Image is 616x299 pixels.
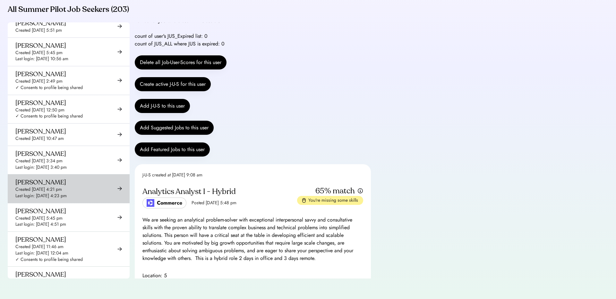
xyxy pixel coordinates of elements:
[15,42,66,50] div: [PERSON_NAME]
[8,4,371,15] div: All Summer Pilot Job Seekers (203)
[15,193,67,199] div: Last login: [DATE] 4:23 pm
[15,215,63,222] div: Created [DATE] 5:45 pm
[15,19,66,27] div: [PERSON_NAME]
[135,121,214,135] button: Add Suggested Jobs to this user
[15,85,83,91] div: ✓ Consents to profile being shared
[117,215,122,220] img: arrow-right-black.svg
[147,199,154,207] img: poweredbycommerce_logo.jpeg
[117,186,122,191] img: arrow-right-black.svg
[135,32,225,48] div: count of user's JUS_Expired list: 0 count of JUS_ALL where JUS is expired: 0
[15,207,66,215] div: [PERSON_NAME]
[15,250,68,256] div: Last login: [DATE] 12:04 am
[15,78,63,85] div: Created [DATE] 2:49 pm
[135,99,190,113] button: Add J-U-S to this user
[15,256,83,263] div: ✓ Consents to profile being shared
[15,186,62,193] div: Created [DATE] 4:21 pm
[15,99,66,107] div: [PERSON_NAME]
[15,271,66,279] div: [PERSON_NAME]
[15,236,66,244] div: [PERSON_NAME]
[135,142,210,157] button: Add Featured Jobs to this user
[15,27,62,34] div: Created [DATE] 5:51 pm
[15,70,66,78] div: [PERSON_NAME]
[142,172,202,178] div: J-U-S created at [DATE] 9:08 am
[117,78,122,83] img: arrow-right-black.svg
[15,178,66,186] div: [PERSON_NAME]
[157,199,182,207] div: Commerce
[142,272,363,279] div: Location: 5
[315,186,355,196] div: 65% match
[117,107,122,111] img: arrow-right-black.svg
[15,50,63,56] div: Created [DATE] 5:45 pm
[308,197,358,204] div: You're missing some skills
[117,50,122,54] img: arrow-right-black.svg
[302,198,306,203] img: missing-skills.svg
[192,200,236,206] div: Posted [DATE] 5:48 pm
[117,132,122,137] img: arrow-right-black.svg
[117,24,122,28] img: arrow-right-black.svg
[117,247,122,251] img: arrow-right-black.svg
[15,164,67,171] div: Last login: [DATE] 3:40 pm
[135,77,211,91] button: Create active J-U-S for this user
[15,107,64,113] div: Created [DATE] 12:50 pm
[142,187,297,197] div: Analytics Analyst I - Hybrid
[15,244,64,250] div: Created [DATE] 11:46 am
[15,56,68,62] div: Last login: [DATE] 10:56 am
[15,135,64,142] div: Created [DATE] 10:47 am
[15,158,63,164] div: Created [DATE] 3:34 pm
[15,221,66,228] div: Last login: [DATE] 4:51 pm
[15,127,66,135] div: [PERSON_NAME]
[142,216,363,262] div: We are seeking an analytical problem-solver with exceptional interpersonal savvy and consultative...
[117,158,122,162] img: arrow-right-black.svg
[135,55,227,69] button: Delete all Job-User-Scores for this user
[357,188,363,194] img: info.svg
[15,113,83,119] div: ✓ Consents to profile being shared
[15,150,66,158] div: [PERSON_NAME]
